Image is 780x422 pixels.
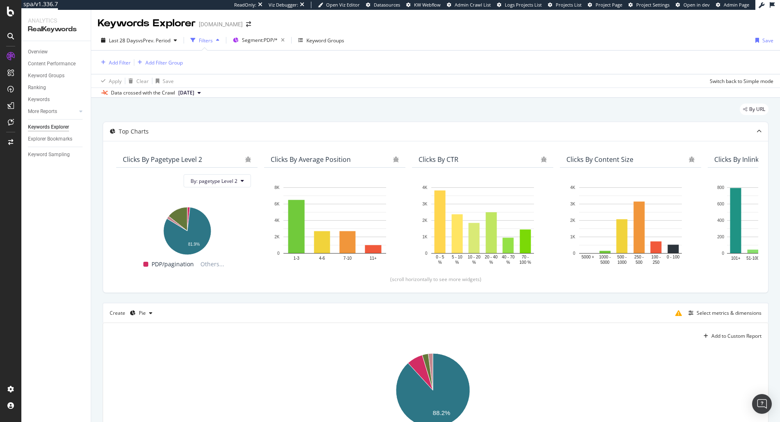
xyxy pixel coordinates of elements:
[28,83,85,92] a: Ranking
[274,202,280,206] text: 6K
[710,78,773,85] div: Switch back to Simple mode
[28,60,85,68] a: Content Performance
[277,251,280,256] text: 0
[716,2,749,8] a: Admin Page
[714,155,762,164] div: Clicks By Inlinks
[651,255,661,259] text: 100 -
[109,78,122,85] div: Apply
[28,25,84,34] div: RealKeywords
[178,89,194,97] span: 2025 Aug. 16th
[123,203,251,256] div: A chart.
[343,256,352,261] text: 7-10
[136,78,149,85] div: Clear
[274,185,280,190] text: 8K
[711,334,762,339] div: Add to Custom Report
[295,34,347,47] button: Keyword Groups
[98,34,180,47] button: Last 28 DaysvsPrev. Period
[634,255,644,259] text: 250 -
[722,251,724,256] text: 0
[573,251,575,256] text: 0
[406,2,441,8] a: KW Webflow
[617,255,627,259] text: 500 -
[570,202,575,206] text: 3K
[566,183,695,266] svg: A chart.
[717,202,724,206] text: 600
[234,2,256,8] div: ReadOnly:
[724,2,749,8] span: Admin Page
[145,59,183,66] div: Add Filter Group
[762,37,773,44] div: Save
[422,235,428,239] text: 1K
[717,218,724,223] text: 400
[541,157,547,162] div: bug
[28,83,46,92] div: Ranking
[28,16,84,25] div: Analytics
[436,255,444,259] text: 0 - 5
[502,255,515,259] text: 40 - 70
[28,71,64,80] div: Keyword Groups
[28,150,70,159] div: Keyword Sampling
[548,2,582,8] a: Projects List
[326,2,360,8] span: Open Viz Editor
[28,123,69,131] div: Keywords Explorer
[98,74,122,88] button: Apply
[433,409,451,416] text: 88.2%
[28,123,85,131] a: Keywords Explorer
[28,60,76,68] div: Content Performance
[271,183,399,266] svg: A chart.
[28,95,50,104] div: Keywords
[109,37,138,44] span: Last 28 Days
[187,34,223,47] button: Filters
[28,107,77,116] a: More Reports
[28,135,85,143] a: Explorer Bookmarks
[700,330,762,343] button: Add to Custom Report
[199,20,243,28] div: [DOMAIN_NAME]
[28,48,48,56] div: Overview
[246,21,251,27] div: arrow-right-arrow-left
[242,37,278,44] span: Segment: PDP/*
[746,256,759,261] text: 51-100
[28,107,57,116] div: More Reports
[422,185,428,190] text: 4K
[588,2,622,8] a: Project Page
[731,256,741,261] text: 101+
[455,260,459,265] text: %
[752,394,772,414] div: Open Intercom Messenger
[419,183,547,266] svg: A chart.
[28,71,85,80] a: Keyword Groups
[245,157,251,162] div: bug
[505,2,542,8] span: Logs Projects List
[570,218,575,223] text: 2K
[452,255,462,259] text: 5 - 10
[689,157,695,162] div: bug
[685,308,762,318] button: Select metrics & dimensions
[269,2,298,8] div: Viz Debugger:
[134,58,183,67] button: Add Filter Group
[676,2,710,8] a: Open in dev
[318,2,360,8] a: Open Viz Editor
[370,256,377,261] text: 11+
[98,16,196,30] div: Keywords Explorer
[109,59,131,66] div: Add Filter
[152,259,194,269] span: PDP/pagination
[749,107,765,112] span: By URL
[556,2,582,8] span: Projects List
[184,174,251,187] button: By: pagetype Level 2
[28,135,72,143] div: Explorer Bookmarks
[113,276,758,283] div: (scroll horizontally to see more widgets)
[566,155,633,164] div: Clicks By Content Size
[752,34,773,47] button: Save
[422,202,428,206] text: 3K
[271,155,351,164] div: Clicks By Average Position
[127,307,156,320] button: Pie
[497,2,542,8] a: Logs Projects List
[175,88,204,98] button: [DATE]
[414,2,441,8] span: KW Webflow
[520,260,531,265] text: 100 %
[599,255,611,259] text: 1000 -
[617,260,627,265] text: 1000
[667,255,680,259] text: 0 - 100
[197,259,228,269] span: Others...
[596,2,622,8] span: Project Page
